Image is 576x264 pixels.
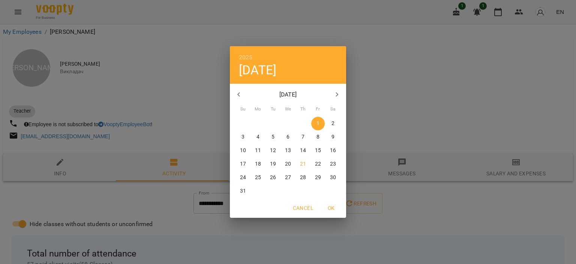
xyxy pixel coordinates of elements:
[240,147,246,154] p: 10
[311,106,325,113] span: Fr
[236,157,250,171] button: 17
[311,144,325,157] button: 15
[270,147,276,154] p: 12
[251,157,265,171] button: 18
[255,160,261,168] p: 18
[281,144,295,157] button: 13
[239,62,276,78] button: [DATE]
[281,130,295,144] button: 6
[296,130,310,144] button: 7
[301,133,304,141] p: 7
[330,147,336,154] p: 16
[240,174,246,181] p: 24
[266,157,280,171] button: 19
[285,160,291,168] p: 20
[296,106,310,113] span: Th
[285,174,291,181] p: 27
[326,157,340,171] button: 23
[326,117,340,130] button: 2
[331,120,334,127] p: 2
[251,144,265,157] button: 11
[266,144,280,157] button: 12
[326,171,340,184] button: 30
[290,201,316,215] button: Cancel
[315,174,321,181] p: 29
[240,187,246,195] p: 31
[251,130,265,144] button: 4
[316,133,319,141] p: 8
[271,133,274,141] p: 5
[236,144,250,157] button: 10
[251,171,265,184] button: 25
[330,174,336,181] p: 30
[266,106,280,113] span: Tu
[296,144,310,157] button: 14
[266,130,280,144] button: 5
[241,133,244,141] p: 3
[255,174,261,181] p: 25
[281,171,295,184] button: 27
[256,133,259,141] p: 4
[239,52,253,63] button: 2025
[270,174,276,181] p: 26
[270,160,276,168] p: 19
[255,147,261,154] p: 11
[315,160,321,168] p: 22
[296,171,310,184] button: 28
[315,147,321,154] p: 15
[236,184,250,198] button: 31
[326,106,340,113] span: Sa
[300,147,306,154] p: 14
[266,171,280,184] button: 26
[311,157,325,171] button: 22
[311,117,325,130] button: 1
[300,174,306,181] p: 28
[293,204,313,213] span: Cancel
[248,90,328,99] p: [DATE]
[281,106,295,113] span: We
[236,106,250,113] span: Su
[311,130,325,144] button: 8
[330,160,336,168] p: 23
[251,106,265,113] span: Mo
[311,171,325,184] button: 29
[236,171,250,184] button: 24
[296,157,310,171] button: 21
[286,133,289,141] p: 6
[322,204,340,213] span: OK
[326,144,340,157] button: 16
[300,160,306,168] p: 21
[240,160,246,168] p: 17
[285,147,291,154] p: 13
[236,130,250,144] button: 3
[316,120,319,127] p: 1
[331,133,334,141] p: 9
[319,201,343,215] button: OK
[281,157,295,171] button: 20
[326,130,340,144] button: 9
